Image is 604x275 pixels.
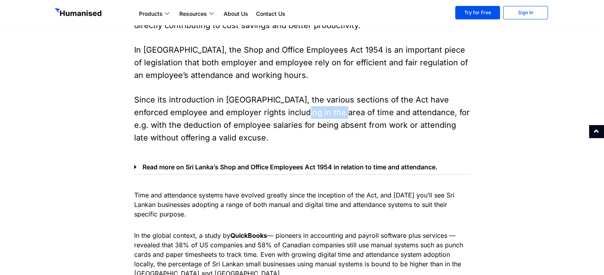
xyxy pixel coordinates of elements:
[252,9,289,19] a: Contact Us
[134,44,470,82] p: In [GEOGRAPHIC_DATA], the Shop and Office Employees Act 1954 is an important piece of legislation...
[455,6,500,19] a: Try for Free
[220,9,252,19] a: About Us
[134,93,470,144] p: Since its introduction in [GEOGRAPHIC_DATA], the various sections of the Act have enforced employ...
[135,9,175,19] a: Products
[142,163,437,171] a: Read more on Sri Lanka’s Shop and Office Employees Act 1954 in relation to time and attendance.
[55,8,103,18] img: GetHumanised Logo
[175,9,220,19] a: Resources
[230,231,267,239] b: QuickBooks
[503,6,548,19] a: Sign In
[134,190,470,219] p: Time and attendance systems have evolved greatly since the inception of the Act, and [DATE] you’l...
